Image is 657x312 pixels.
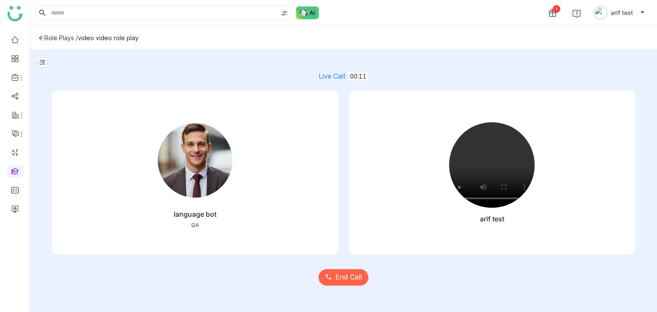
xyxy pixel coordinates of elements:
[348,71,369,81] span: 00:11
[7,6,23,21] img: logo
[553,5,560,13] div: 1
[480,215,504,223] div: arif test
[594,6,607,20] img: avatar
[611,8,633,18] span: arif test
[318,269,369,286] button: End Call
[335,272,362,283] span: End Call
[281,10,288,17] img: search-type.svg
[296,6,319,19] img: ask-buddy-normal.svg
[38,34,78,41] div: Role Plays /
[78,34,139,41] div: video video role play
[592,6,647,20] button: arif test
[152,118,238,203] img: male.png
[191,222,199,228] div: QA
[572,9,581,18] img: help.svg
[174,210,216,218] div: language bot
[52,72,635,81] div: Live Call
